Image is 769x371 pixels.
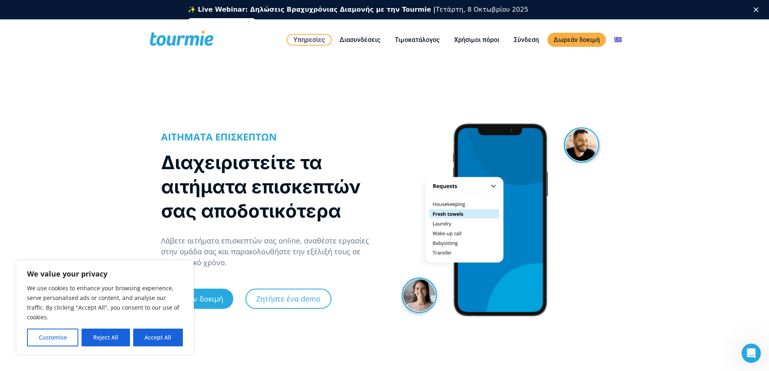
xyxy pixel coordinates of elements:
[333,35,386,45] a: Διασυνδέσεις
[82,329,130,346] button: Reject All
[161,130,277,143] strong: ΑΙΤΗΜΑΤΑ ΕΠΙΣΚΕΠΤΩΝ
[287,34,332,46] a: Υπηρεσίες
[27,283,183,322] p: We use cookies to enhance your browsing experience, serve personalised ads or content, and analys...
[133,329,183,346] button: Accept All
[508,35,545,45] a: Σύνδεση
[27,329,78,346] button: Customise
[389,35,446,45] a: Τιμοκατάλογος
[547,33,606,47] a: Δωρεάν δοκιμή
[245,289,331,309] a: Ζητήστε ένα demo
[742,344,761,363] iframe: Intercom live chat
[161,150,376,223] h1: Διαχειριστείτε τα αιτήματα επισκεπτών σας αποδοτικότερα
[448,35,505,45] a: Χρήσιμοι πόροι
[188,18,256,28] a: Εγγραφείτε δωρεάν
[161,289,233,309] a: Δωρεάν δοκιμή
[754,7,762,12] div: Κλείσιμο
[188,6,528,14] div: Τετάρτη, 8 Οκτωβρίου 2025
[188,6,436,13] b: ✨ Live Webinar: Δηλώσεις Βραχυχρόνιας Διαμονής με την Tourmie |
[27,269,183,279] p: We value your privacy
[161,235,376,268] p: Λάβετε αιτήματα επισκεπτών σας online, αναθέστε εργασίες στην ομάδα σας και παρακολουθήστε την εξ...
